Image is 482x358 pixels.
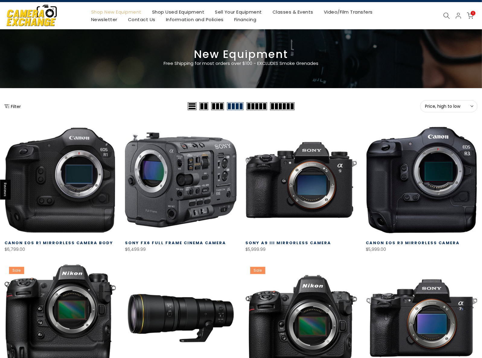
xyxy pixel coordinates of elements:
[366,240,460,246] a: Canon EOS R3 Mirrorless Camera
[128,60,354,67] p: Free Shipping for most orders over $100 - EXCLUDES Smoke Grenades
[366,246,477,253] div: $5,999.00
[210,8,267,16] a: Sell Your Equipment
[267,8,318,16] a: Classes & Events
[123,16,161,23] a: Contact Us
[86,16,123,23] a: Newsletter
[467,12,474,19] a: 0
[246,246,357,253] div: $5,999.99
[318,8,378,16] a: Video/Film Transfers
[425,104,473,109] span: Price, high to low
[147,8,210,16] a: Shop Used Equipment
[5,103,21,109] button: Show filters
[161,16,229,23] a: Information and Policies
[5,240,113,246] a: Canon EOS R1 Mirrorless Camera Body
[246,240,331,246] a: Sony a9 III Mirrorless Camera
[125,240,226,246] a: Sony FX6 Full Frame Cinema Camera
[471,11,475,15] span: 0
[5,246,116,253] div: $6,799.00
[86,8,147,16] a: Shop New Equipment
[5,50,477,58] h3: New Equipment
[229,16,262,23] a: Financing
[125,246,236,253] div: $6,499.99
[420,100,477,112] button: Price, high to low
